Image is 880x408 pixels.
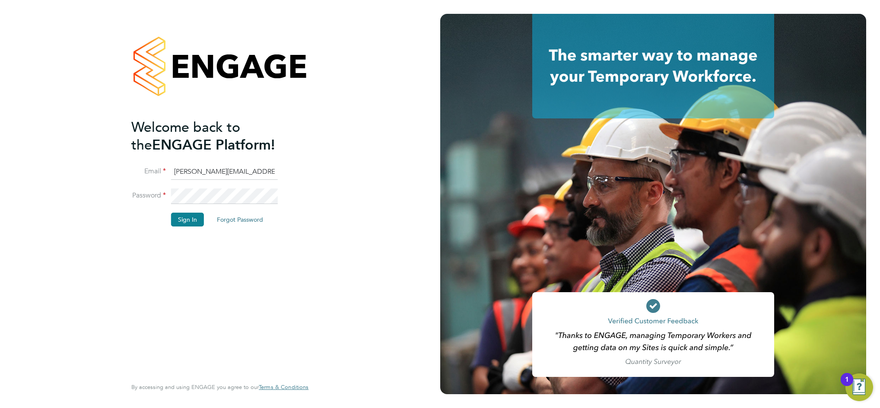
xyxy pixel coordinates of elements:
[131,119,240,153] span: Welcome back to the
[131,167,166,176] label: Email
[259,383,308,391] span: Terms & Conditions
[210,213,270,226] button: Forgot Password
[131,118,300,154] h2: ENGAGE Platform!
[845,373,873,401] button: Open Resource Center, 1 new notification
[171,213,204,226] button: Sign In
[259,384,308,391] a: Terms & Conditions
[171,164,278,180] input: Enter your work email...
[845,379,849,391] div: 1
[131,383,308,391] span: By accessing and using ENGAGE you agree to our
[131,191,166,200] label: Password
